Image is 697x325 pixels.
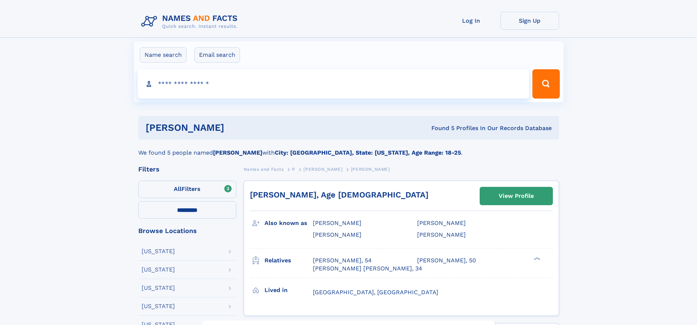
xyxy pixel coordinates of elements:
[501,12,559,30] a: Sign Up
[244,165,284,174] a: Names and Facts
[303,165,342,174] a: [PERSON_NAME]
[292,167,295,172] span: P
[417,256,476,265] a: [PERSON_NAME], 50
[313,219,361,226] span: [PERSON_NAME]
[313,256,372,265] a: [PERSON_NAME], 54
[138,140,559,157] div: We found 5 people named with .
[328,124,552,132] div: Found 5 Profiles In Our Records Database
[138,12,244,32] img: Logo Names and Facts
[142,267,175,273] div: [US_STATE]
[499,188,534,204] div: View Profile
[417,231,466,238] span: [PERSON_NAME]
[138,166,236,173] div: Filters
[351,167,390,172] span: [PERSON_NAME]
[275,149,461,156] b: City: [GEOGRAPHIC_DATA], State: [US_STATE], Age Range: 18-25
[313,289,438,296] span: [GEOGRAPHIC_DATA], [GEOGRAPHIC_DATA]
[532,69,559,99] button: Search Button
[138,69,529,99] input: search input
[265,254,313,267] h3: Relatives
[480,187,552,205] a: View Profile
[142,285,175,291] div: [US_STATE]
[142,303,175,309] div: [US_STATE]
[174,185,181,192] span: All
[138,228,236,234] div: Browse Locations
[138,181,236,198] label: Filters
[417,219,466,226] span: [PERSON_NAME]
[532,256,541,261] div: ❯
[313,231,361,238] span: [PERSON_NAME]
[442,12,501,30] a: Log In
[146,123,328,132] h1: [PERSON_NAME]
[265,284,313,296] h3: Lived in
[213,149,262,156] b: [PERSON_NAME]
[140,47,187,63] label: Name search
[194,47,240,63] label: Email search
[303,167,342,172] span: [PERSON_NAME]
[292,165,295,174] a: P
[250,190,428,199] a: [PERSON_NAME], Age [DEMOGRAPHIC_DATA]
[313,265,422,273] a: [PERSON_NAME] [PERSON_NAME], 34
[142,248,175,254] div: [US_STATE]
[265,217,313,229] h3: Also known as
